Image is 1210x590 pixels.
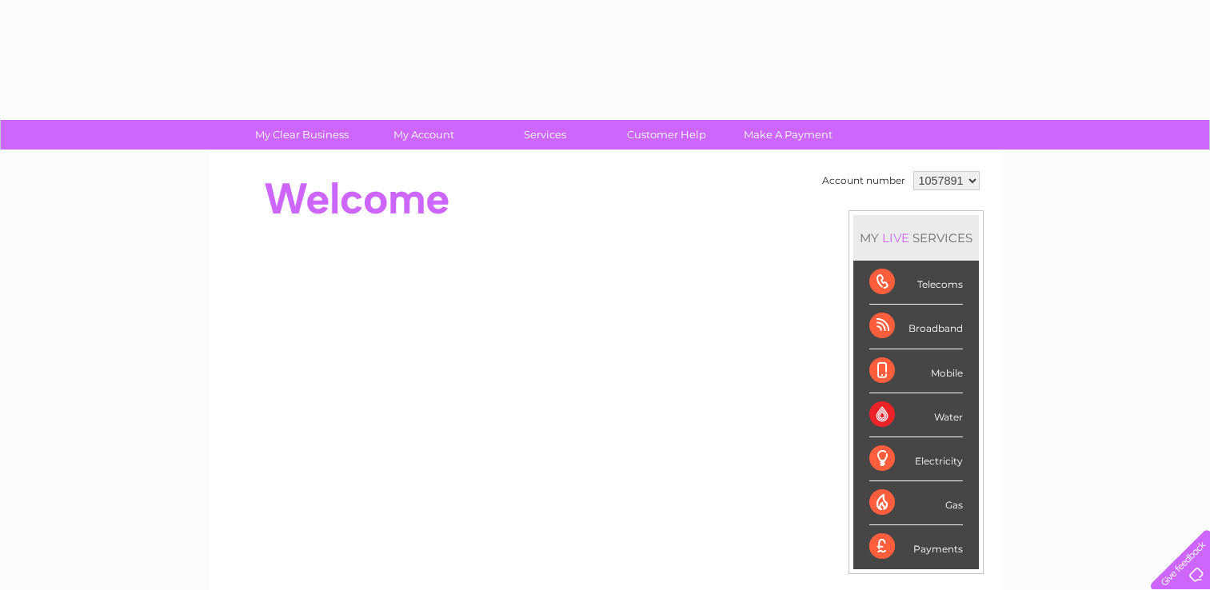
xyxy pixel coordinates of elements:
[869,393,963,437] div: Water
[869,261,963,305] div: Telecoms
[236,120,368,149] a: My Clear Business
[869,305,963,349] div: Broadband
[869,349,963,393] div: Mobile
[818,167,909,194] td: Account number
[722,120,854,149] a: Make A Payment
[357,120,489,149] a: My Account
[853,215,979,261] div: MY SERVICES
[479,120,611,149] a: Services
[869,437,963,481] div: Electricity
[869,481,963,525] div: Gas
[879,230,912,245] div: LIVE
[601,120,733,149] a: Customer Help
[869,525,963,568] div: Payments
